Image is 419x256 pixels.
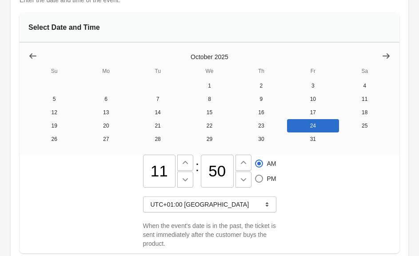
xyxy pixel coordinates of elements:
span: UTC+01:00 [GEOGRAPHIC_DATA] [151,201,249,208]
button: Sunday October 19 2025 [28,119,80,132]
button: Thursday October 9 2025 [235,92,287,106]
button: Saturday October 18 2025 [339,106,391,119]
button: Thursday October 16 2025 [235,106,287,119]
button: Show previous month, September 2025 [25,48,41,64]
div: : [196,162,200,171]
button: Wednesday October 29 2025 [184,132,235,146]
th: Tuesday [132,63,184,79]
button: Monday October 13 2025 [80,106,132,119]
button: Friday October 24 2025 [287,119,339,132]
button: Monday October 6 2025 [80,92,132,106]
button: Saturday October 11 2025 [339,92,391,106]
button: Wednesday October 1 2025 [184,79,235,92]
button: Thursday October 30 2025 [235,132,287,146]
button: Sunday October 5 2025 [28,92,80,106]
button: Tuesday October 21 2025 [132,119,184,132]
button: Tuesday October 28 2025 [132,132,184,146]
button: UTC+01:00 [GEOGRAPHIC_DATA] [143,196,276,212]
button: Saturday October 4 2025 [339,79,391,92]
button: Tuesday October 14 2025 [132,106,184,119]
button: Thursday October 23 2025 [235,119,287,132]
span: When the event's date is in the past, the ticket is sent immediately after the customer buys the ... [143,222,276,247]
button: Monday October 20 2025 [80,119,132,132]
th: Monday [80,63,132,79]
button: Wednesday October 15 2025 [184,106,235,119]
th: Saturday [339,63,391,79]
button: Monday October 27 2025 [80,132,132,146]
div: Select Date and Time [20,13,399,43]
th: Wednesday [184,63,235,79]
span: AM [267,159,276,168]
th: Sunday [28,63,80,79]
button: Thursday October 2 2025 [235,79,287,92]
button: Saturday October 25 2025 [339,119,391,132]
button: Sunday October 12 2025 [28,106,80,119]
button: Friday October 31 2025 [287,132,339,146]
th: Friday [287,63,339,79]
button: Friday October 3 2025 [287,79,339,92]
button: Tuesday October 7 2025 [132,92,184,106]
button: Friday October 10 2025 [287,92,339,106]
button: Wednesday October 8 2025 [184,92,235,106]
button: Show next month, November 2025 [378,48,394,64]
th: Thursday [235,63,287,79]
span: PM [267,174,276,183]
button: Friday October 17 2025 [287,106,339,119]
button: Wednesday October 22 2025 [184,119,235,132]
button: Sunday October 26 2025 [28,132,80,146]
